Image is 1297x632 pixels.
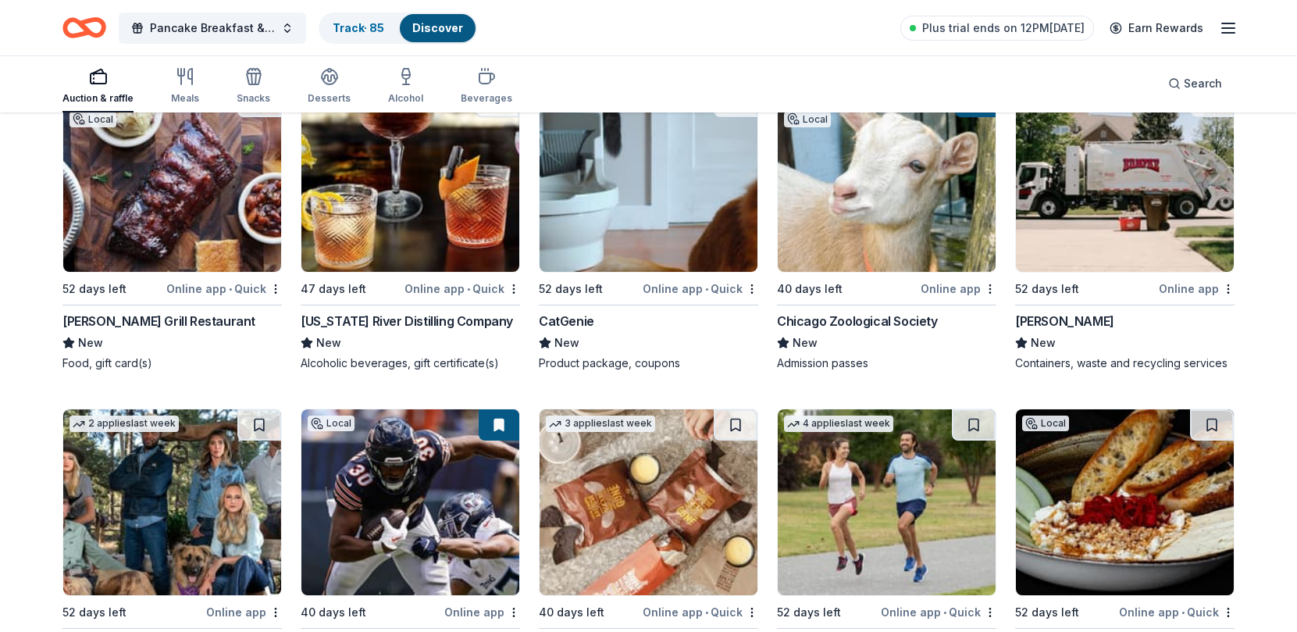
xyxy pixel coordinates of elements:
[539,85,758,371] a: Image for CatGenie1 applylast week52 days leftOnline app•QuickCatGenieNewProduct package, coupons
[237,92,270,105] div: Snacks
[1016,409,1234,595] img: Image for Spice Hospitality Group
[793,334,818,352] span: New
[1100,14,1213,42] a: Earn Rewards
[63,409,281,595] img: Image for Kimes Ranch
[62,280,126,298] div: 52 days left
[539,355,758,371] div: Product package, coupons
[62,61,134,112] button: Auction & raffle
[316,334,341,352] span: New
[540,86,757,272] img: Image for CatGenie
[388,61,423,112] button: Alcohol
[308,416,355,431] div: Local
[784,416,893,432] div: 4 applies last week
[777,85,996,371] a: Image for Chicago Zoological Society1 applylast weekLocal40 days leftOnline appChicago Zoological...
[461,92,512,105] div: Beverages
[319,12,477,44] button: Track· 85Discover
[301,86,519,272] img: Image for Mississippi River Distilling Company
[301,409,519,595] img: Image for Chicago Bears
[62,9,106,46] a: Home
[62,85,282,371] a: Image for Weber Grill Restaurant2 applieslast weekLocal52 days leftOnline app•Quick[PERSON_NAME] ...
[777,280,843,298] div: 40 days left
[784,112,831,127] div: Local
[705,606,708,619] span: •
[62,603,126,622] div: 52 days left
[881,602,996,622] div: Online app Quick
[1015,280,1079,298] div: 52 days left
[166,279,282,298] div: Online app Quick
[1015,603,1079,622] div: 52 days left
[777,355,996,371] div: Admission passes
[69,112,116,127] div: Local
[777,312,938,330] div: Chicago Zoological Society
[1015,355,1235,371] div: Containers, waste and recycling services
[1181,606,1185,619] span: •
[643,279,758,298] div: Online app Quick
[62,92,134,105] div: Auction & raffle
[62,312,255,330] div: [PERSON_NAME] Grill Restaurant
[1156,68,1235,99] button: Search
[237,61,270,112] button: Snacks
[643,602,758,622] div: Online app Quick
[539,603,604,622] div: 40 days left
[404,279,520,298] div: Online app Quick
[119,12,306,44] button: Pancake Breakfast & Silent Auction
[1016,86,1234,272] img: Image for Rumpke
[206,602,282,622] div: Online app
[308,61,351,112] button: Desserts
[467,283,470,295] span: •
[1159,279,1235,298] div: Online app
[308,92,351,105] div: Desserts
[69,416,179,432] div: 2 applies last week
[539,312,594,330] div: CatGenie
[388,92,423,105] div: Alcohol
[900,16,1094,41] a: Plus trial ends on 12PM[DATE]
[229,283,232,295] span: •
[461,61,512,112] button: Beverages
[1015,85,1235,371] a: Image for Rumpke1 applylast week52 days leftOnline app[PERSON_NAME]NewContainers, waste and recyc...
[540,409,757,595] img: Image for Pancheros Mexican Grill
[546,416,655,432] div: 3 applies last week
[62,355,282,371] div: Food, gift card(s)
[412,21,463,34] a: Discover
[1015,312,1114,330] div: [PERSON_NAME]
[922,19,1085,37] span: Plus trial ends on 12PM[DATE]
[778,86,996,272] img: Image for Chicago Zoological Society
[171,92,199,105] div: Meals
[705,283,708,295] span: •
[301,85,520,371] a: Image for Mississippi River Distilling Company2 applieslast week47 days leftOnline app•Quick[US_S...
[63,86,281,272] img: Image for Weber Grill Restaurant
[301,603,366,622] div: 40 days left
[301,280,366,298] div: 47 days left
[333,21,384,34] a: Track· 85
[777,603,841,622] div: 52 days left
[1119,602,1235,622] div: Online app Quick
[554,334,579,352] span: New
[539,280,603,298] div: 52 days left
[301,355,520,371] div: Alcoholic beverages, gift certificate(s)
[778,409,996,595] img: Image for Running Warehouse
[921,279,996,298] div: Online app
[1031,334,1056,352] span: New
[943,606,946,619] span: •
[1022,416,1069,431] div: Local
[1184,74,1222,93] span: Search
[301,312,513,330] div: [US_STATE] River Distilling Company
[171,61,199,112] button: Meals
[444,602,520,622] div: Online app
[150,19,275,37] span: Pancake Breakfast & Silent Auction
[78,334,103,352] span: New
